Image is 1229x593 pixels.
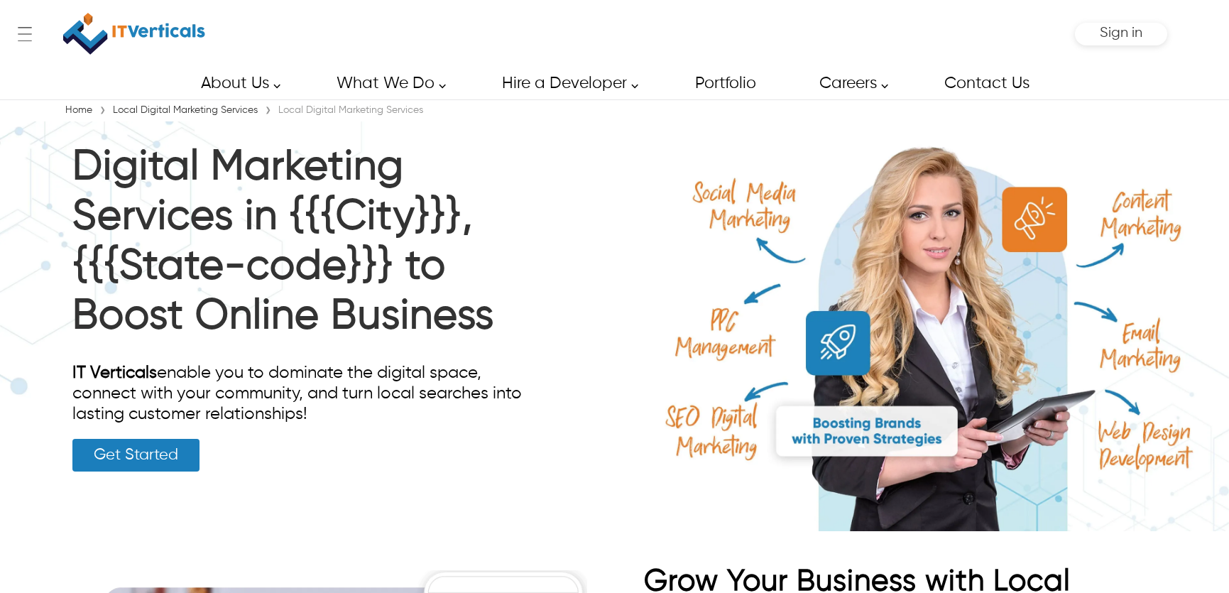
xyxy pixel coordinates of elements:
a: Careers [803,67,896,99]
a: IT Verticals Inc [62,7,207,60]
a: What We Do [320,67,454,99]
span: › [265,101,271,121]
img: IT Verticals Inc [63,7,205,60]
a: Sign in [1100,30,1142,39]
h1: Digital Marketing Services in {{{City}}}, {{{State-code}}} to Boost Online Business [72,143,528,349]
div: enable you to dominate the digital space, connect with your community, and turn local searches in... [72,363,528,425]
a: Get Started [72,439,200,472]
span: Sign in [1100,26,1142,40]
a: Portfolio [679,67,771,99]
a: Hire a Developer [486,67,646,99]
a: Home [62,105,96,115]
span: › [99,101,106,121]
a: IT Verticals [72,364,157,381]
div: Local Digital Marketing Services [275,103,427,117]
a: Local Digital Marketing Services [109,105,261,115]
a: About Us [185,67,288,99]
a: Contact Us [928,67,1044,99]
